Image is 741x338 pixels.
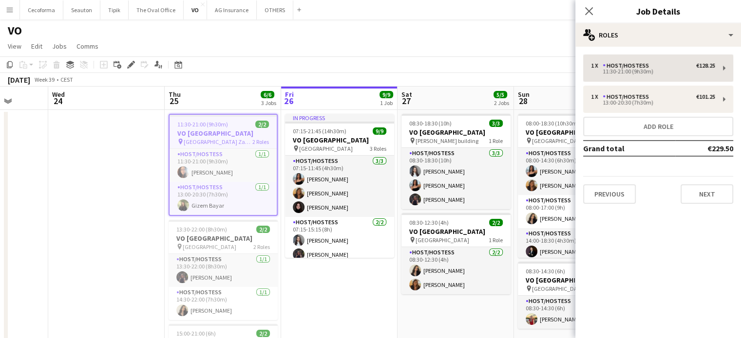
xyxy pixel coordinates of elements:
[400,95,412,107] span: 27
[518,148,627,195] app-card-role: Host/Hostess2/208:00-14:30 (6h30m)[PERSON_NAME][PERSON_NAME]
[169,254,278,287] app-card-role: Host/Hostess1/113:30-22:00 (8h30m)[PERSON_NAME]
[183,243,236,250] span: [GEOGRAPHIC_DATA]
[261,91,274,98] span: 6/6
[681,184,733,204] button: Next
[575,5,741,18] h3: Job Details
[416,236,469,244] span: [GEOGRAPHIC_DATA]
[32,76,57,83] span: Week 39
[257,0,293,19] button: OTHERS
[129,0,184,19] button: The Oval Office
[207,0,257,19] button: AG Insurance
[401,90,412,99] span: Sat
[169,114,278,216] app-job-card: 11:30-21:00 (9h30m)2/2VO [GEOGRAPHIC_DATA] [GEOGRAPHIC_DATA] Zaventem2 RolesHost/Hostess1/111:30-...
[583,141,675,156] td: Grand total
[256,226,270,233] span: 2/2
[489,137,503,144] span: 1 Role
[494,91,507,98] span: 5/5
[675,141,733,156] td: €229.50
[27,40,46,53] a: Edit
[51,95,65,107] span: 24
[8,23,22,38] h1: VO
[252,138,269,145] span: 2 Roles
[52,90,65,99] span: Wed
[518,128,627,137] h3: VO [GEOGRAPHIC_DATA]
[261,99,276,107] div: 3 Jobs
[575,23,741,47] div: Roles
[401,213,511,294] app-job-card: 08:30-12:30 (4h)2/2VO [GEOGRAPHIC_DATA] [GEOGRAPHIC_DATA]1 RoleHost/Hostess2/208:30-12:30 (4h)[PE...
[31,42,42,51] span: Edit
[489,236,503,244] span: 1 Role
[409,219,449,226] span: 08:30-12:30 (4h)
[256,330,270,337] span: 2/2
[169,90,181,99] span: Thu
[4,40,25,53] a: View
[532,137,586,144] span: [GEOGRAPHIC_DATA]
[48,40,71,53] a: Jobs
[518,114,627,258] app-job-card: 08:00-18:30 (10h30m)5/5VO [GEOGRAPHIC_DATA] [GEOGRAPHIC_DATA]3 RolesHost/Hostess2/208:00-14:30 (6...
[409,120,452,127] span: 08:30-18:30 (10h)
[583,184,636,204] button: Previous
[526,267,565,275] span: 08:30-14:30 (6h)
[100,0,129,19] button: Tipik
[591,62,603,69] div: 1 x
[401,227,511,236] h3: VO [GEOGRAPHIC_DATA]
[285,114,394,122] div: In progress
[285,136,394,144] h3: VO [GEOGRAPHIC_DATA]
[591,100,715,105] div: 13:00-20:30 (7h30m)
[401,247,511,294] app-card-role: Host/Hostess2/208:30-12:30 (4h)[PERSON_NAME][PERSON_NAME]
[52,42,67,51] span: Jobs
[176,226,227,233] span: 13:30-22:00 (8h30m)
[167,95,181,107] span: 25
[253,243,270,250] span: 2 Roles
[184,0,207,19] button: VO
[60,76,73,83] div: CEST
[177,121,228,128] span: 11:30-21:00 (9h30m)
[170,129,277,138] h3: VO [GEOGRAPHIC_DATA]
[518,296,627,329] app-card-role: Host/Hostess1/108:30-14:30 (6h)[PERSON_NAME]
[285,90,294,99] span: Fri
[603,93,653,100] div: Host/Hostess
[285,156,394,217] app-card-role: Host/Hostess3/307:15-11:45 (4h30m)[PERSON_NAME][PERSON_NAME][PERSON_NAME]
[285,114,394,258] app-job-card: In progress07:15-21:45 (14h30m)9/9VO [GEOGRAPHIC_DATA] [GEOGRAPHIC_DATA]3 RolesHost/Hostess3/307:...
[532,285,586,292] span: [GEOGRAPHIC_DATA]
[489,120,503,127] span: 3/3
[401,148,511,209] app-card-role: Host/Hostess3/308:30-18:30 (10h)[PERSON_NAME][PERSON_NAME][PERSON_NAME]
[603,62,653,69] div: Host/Hostess
[591,69,715,74] div: 11:30-21:00 (9h30m)
[8,75,30,85] div: [DATE]
[380,99,393,107] div: 1 Job
[169,287,278,320] app-card-role: Host/Hostess1/114:30-22:00 (7h30m)[PERSON_NAME]
[518,195,627,228] app-card-role: Host/Hostess1/108:00-17:00 (9h)[PERSON_NAME]
[518,276,627,285] h3: VO [GEOGRAPHIC_DATA]
[516,95,530,107] span: 28
[293,127,346,135] span: 07:15-21:45 (14h30m)
[169,234,278,243] h3: VO [GEOGRAPHIC_DATA]
[73,40,102,53] a: Comms
[494,99,509,107] div: 2 Jobs
[380,91,393,98] span: 9/9
[696,62,715,69] div: €128.25
[583,117,733,136] button: Add role
[526,120,579,127] span: 08:00-18:30 (10h30m)
[255,121,269,128] span: 2/2
[169,220,278,320] div: 13:30-22:00 (8h30m)2/2VO [GEOGRAPHIC_DATA] [GEOGRAPHIC_DATA]2 RolesHost/Hostess1/113:30-22:00 (8h...
[176,330,216,337] span: 15:00-21:00 (6h)
[20,0,63,19] button: Cecoforma
[373,127,386,135] span: 9/9
[489,219,503,226] span: 2/2
[285,217,394,264] app-card-role: Host/Hostess2/207:15-15:15 (8h)[PERSON_NAME][PERSON_NAME]
[370,145,386,152] span: 3 Roles
[170,149,277,182] app-card-role: Host/Hostess1/111:30-21:00 (9h30m)[PERSON_NAME]
[184,138,252,145] span: [GEOGRAPHIC_DATA] Zaventem
[696,93,715,100] div: €101.25
[76,42,98,51] span: Comms
[518,90,530,99] span: Sun
[401,128,511,137] h3: VO [GEOGRAPHIC_DATA]
[518,262,627,329] app-job-card: 08:30-14:30 (6h)1/1VO [GEOGRAPHIC_DATA] [GEOGRAPHIC_DATA]1 RoleHost/Hostess1/108:30-14:30 (6h)[PE...
[518,228,627,275] app-card-role: Host/Hostess2/214:00-18:30 (4h30m)[PERSON_NAME]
